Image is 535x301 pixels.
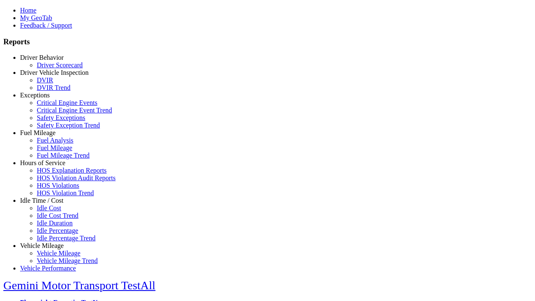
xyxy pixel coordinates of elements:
[37,107,112,114] a: Critical Engine Event Trend
[20,197,64,204] a: Idle Time / Cost
[37,77,53,84] a: DVIR
[3,279,155,292] a: Gemini Motor Transport TestAll
[20,7,36,14] a: Home
[37,250,80,257] a: Vehicle Mileage
[37,152,89,159] a: Fuel Mileage Trend
[20,54,64,61] a: Driver Behavior
[37,189,94,196] a: HOS Violation Trend
[20,22,72,29] a: Feedback / Support
[37,167,107,174] a: HOS Explanation Reports
[37,144,72,151] a: Fuel Mileage
[20,159,65,166] a: Hours of Service
[37,137,74,144] a: Fuel Analysis
[20,69,89,76] a: Driver Vehicle Inspection
[37,84,70,91] a: DVIR Trend
[37,174,116,181] a: HOS Violation Audit Reports
[37,122,100,129] a: Safety Exception Trend
[37,204,61,212] a: Idle Cost
[37,182,79,189] a: HOS Violations
[37,235,95,242] a: Idle Percentage Trend
[20,14,52,21] a: My GeoTab
[37,257,98,264] a: Vehicle Mileage Trend
[20,265,76,272] a: Vehicle Performance
[37,61,83,69] a: Driver Scorecard
[20,242,64,249] a: Vehicle Mileage
[37,227,78,234] a: Idle Percentage
[20,92,50,99] a: Exceptions
[37,99,97,106] a: Critical Engine Events
[37,219,73,227] a: Idle Duration
[37,212,79,219] a: Idle Cost Trend
[20,129,56,136] a: Fuel Mileage
[37,114,85,121] a: Safety Exceptions
[3,37,532,46] h3: Reports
